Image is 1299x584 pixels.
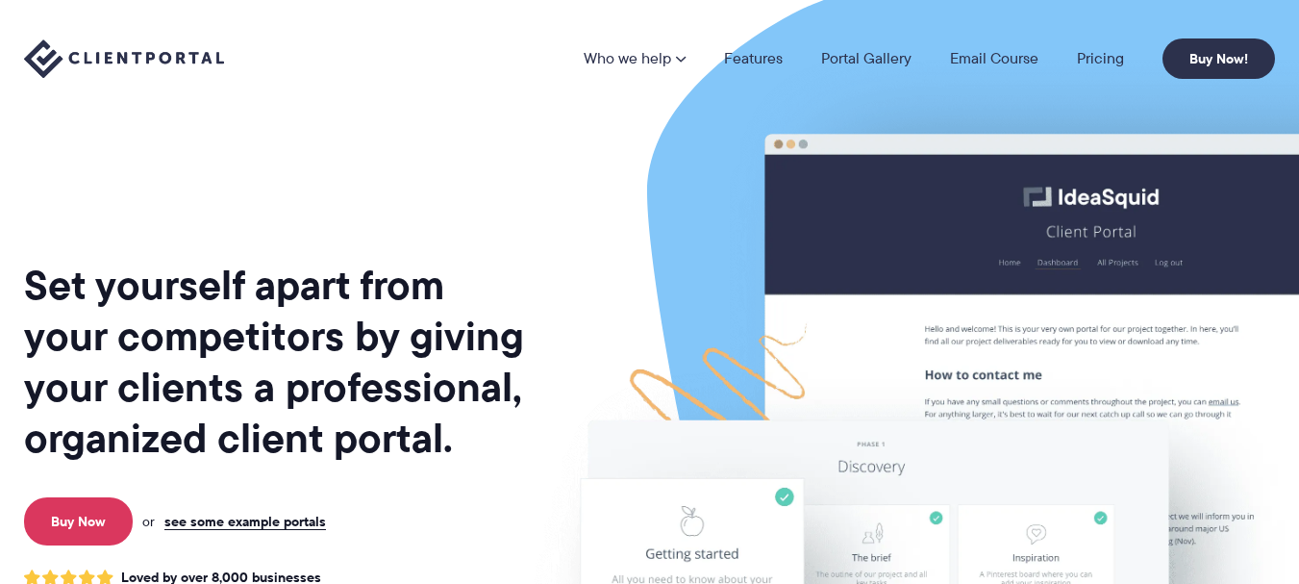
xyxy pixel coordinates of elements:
a: Portal Gallery [821,51,912,66]
a: Email Course [950,51,1038,66]
a: Buy Now! [1162,38,1275,79]
h1: Set yourself apart from your competitors by giving your clients a professional, organized client ... [24,260,524,464]
a: Features [724,51,783,66]
a: see some example portals [164,513,326,530]
a: Buy Now [24,497,133,546]
span: or [142,513,155,530]
a: Who we help [584,51,686,66]
a: Pricing [1077,51,1124,66]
